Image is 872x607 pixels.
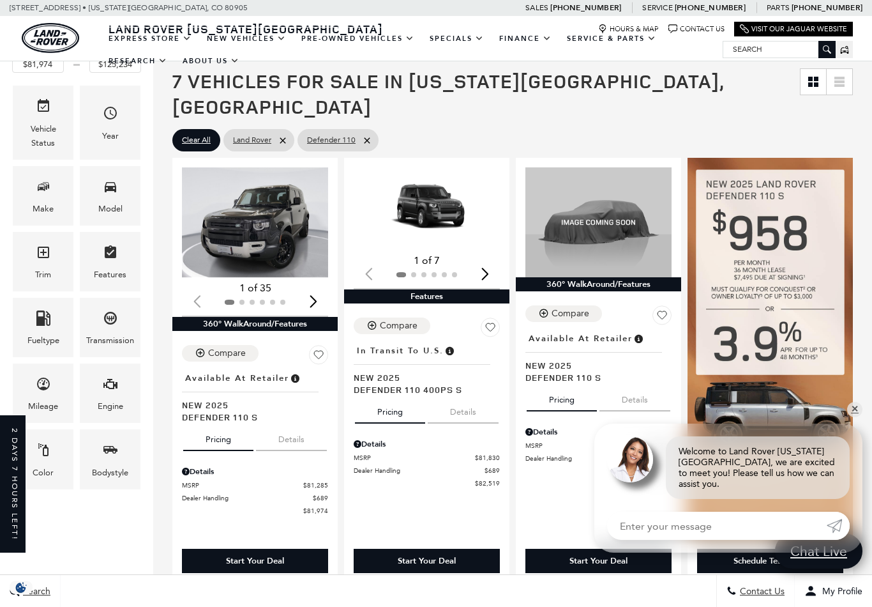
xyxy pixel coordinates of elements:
div: Next slide [304,287,322,315]
div: 1 / 2 [182,167,328,277]
section: Click to Open Cookie Consent Modal [6,581,36,594]
span: Clear All [182,132,211,148]
button: details tab [599,383,670,411]
span: Parts [767,3,790,12]
div: Welcome to Land Rover [US_STATE][GEOGRAPHIC_DATA], we are excited to meet you! Please tell us how... [666,436,850,499]
input: Enter your message [607,512,827,540]
span: Bodystyle [103,439,118,465]
a: $82,519 [354,479,500,488]
a: Dealer Handling $689 [182,493,328,503]
a: EXPRESS STORE [101,27,199,50]
span: Sales [525,3,548,12]
div: Features [94,268,126,282]
div: Pricing Details - Defender 110 S [525,426,672,438]
span: New 2025 [354,371,490,383]
span: Land Rover [US_STATE][GEOGRAPHIC_DATA] [109,21,383,36]
a: MSRP $81,285 [182,480,328,490]
div: Compare [552,308,589,319]
span: In Transit to U.S. [357,344,444,358]
div: Make [33,202,54,216]
div: Start Your Deal [226,555,284,567]
img: 2025 LAND ROVER Defender 110 S 1 [182,167,328,277]
span: Defender 110 400PS S [354,383,490,396]
a: Grid View [801,69,826,95]
a: In Transit to U.S.New 2025Defender 110 400PS S [354,342,500,396]
span: My Profile [817,586,862,597]
a: Dealer Handling $689 [525,454,672,463]
span: Dealer Handling [525,454,656,463]
div: Next slide [476,259,493,288]
button: Open user profile menu [795,575,872,607]
span: Trim [36,242,51,268]
button: Compare Vehicle [182,345,259,362]
div: VehicleVehicle Status [13,86,73,159]
input: Search [723,42,835,57]
span: Mileage [36,373,51,399]
img: Agent profile photo [607,436,653,482]
div: FueltypeFueltype [13,298,73,357]
a: Available at RetailerNew 2025Defender 110 S [182,369,328,423]
img: Land Rover [22,23,79,53]
a: Research [101,50,175,72]
div: Start Your Deal [525,549,672,573]
span: MSRP [354,453,475,463]
span: New 2025 [182,399,319,411]
div: Transmission [86,334,134,348]
div: TransmissionTransmission [80,298,140,357]
a: MSRP $81,830 [354,453,500,463]
div: Pricing Details - Defender 110 S [182,466,328,477]
a: Specials [422,27,492,50]
span: Dealer Handling [354,466,485,475]
span: Fueltype [36,307,51,334]
span: Defender 110 S [525,371,662,383]
a: Hours & Map [598,24,659,34]
div: MileageMileage [13,364,73,423]
span: Defender 110 S [182,411,319,423]
span: MSRP [182,480,303,490]
span: Vehicle is in stock and ready for immediate delivery. Due to demand, availability is subject to c... [289,371,301,385]
div: FeaturesFeatures [80,232,140,291]
button: Compare Vehicle [525,305,602,322]
div: Vehicle Status [22,122,64,150]
div: TrimTrim [13,232,73,291]
button: Compare Vehicle [354,318,430,334]
div: Color [33,466,54,480]
a: Pre-Owned Vehicles [294,27,422,50]
a: [PHONE_NUMBER] [675,3,746,13]
span: Year [103,102,118,128]
span: Vehicle [36,95,51,121]
div: Start Your Deal [569,555,628,567]
button: pricing tab [527,383,597,411]
button: Save Vehicle [309,345,328,369]
a: New Vehicles [199,27,294,50]
div: 360° WalkAround/Features [172,317,338,331]
span: Engine [103,373,118,399]
span: $81,830 [475,453,500,463]
div: 1 / 2 [354,167,500,250]
img: 2025 LAND ROVER Defender 110 400PS S 1 [354,167,500,250]
a: $81,974 [182,506,328,516]
button: pricing tab [183,423,253,451]
div: Mileage [28,399,58,413]
span: Transmission [103,307,118,334]
span: New 2025 [525,359,662,371]
a: Finance [492,27,559,50]
button: Save Vehicle [481,318,500,342]
span: MSRP [525,441,647,450]
span: Model [103,176,118,202]
div: Trim [35,268,51,282]
img: Opt-Out Icon [6,581,36,594]
div: Compare [380,320,417,332]
div: BodystyleBodystyle [80,429,140,489]
div: Year [102,129,119,143]
div: EngineEngine [80,364,140,423]
a: Dealer Handling $689 [354,466,500,475]
a: [STREET_ADDRESS] • [US_STATE][GEOGRAPHIC_DATA], CO 80905 [10,3,248,12]
a: MSRP $82,628 [525,441,672,450]
div: Engine [98,399,123,413]
div: 360° WalkAround/Features [516,277,681,291]
input: Maximum [89,56,141,73]
span: Available at Retailer [185,371,289,385]
span: Land Rover [233,132,271,148]
div: ModelModel [80,166,140,226]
